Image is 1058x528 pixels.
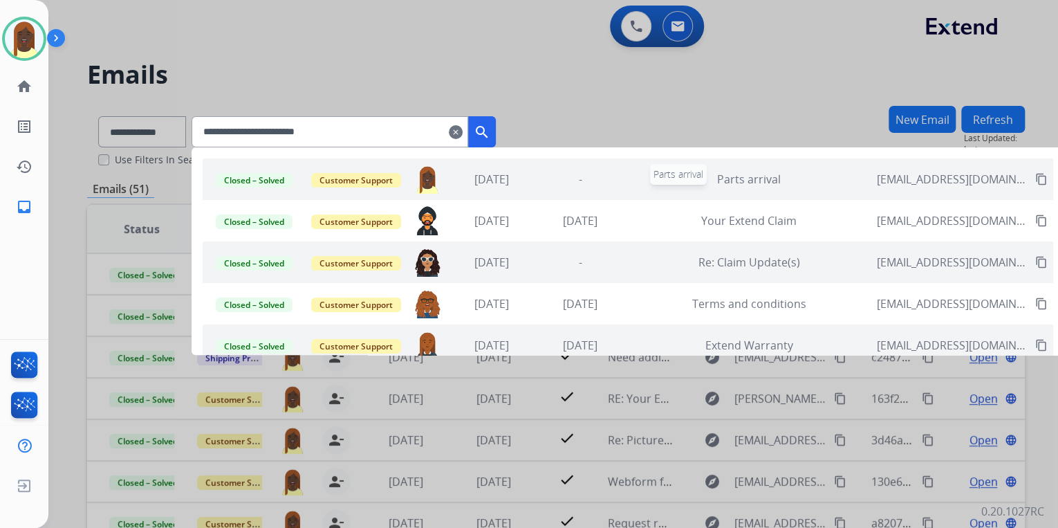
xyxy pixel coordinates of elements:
[474,338,509,353] span: [DATE]
[877,212,1028,229] span: [EMAIL_ADDRESS][DOMAIN_NAME]
[705,338,793,353] span: Extend Warranty
[311,215,401,229] span: Customer Support
[1035,298,1048,310] mat-icon: content_copy
[216,215,293,229] span: Closed – Solved
[311,298,401,312] span: Customer Support
[5,19,44,58] img: avatar
[877,337,1028,354] span: [EMAIL_ADDRESS][DOMAIN_NAME]
[877,295,1028,312] span: [EMAIL_ADDRESS][DOMAIN_NAME]
[413,248,442,277] img: agent-avatar
[1035,173,1048,185] mat-icon: content_copy
[877,254,1028,271] span: [EMAIL_ADDRESS][DOMAIN_NAME]
[413,165,442,194] img: agent-avatar
[650,164,707,185] span: Parts arrival
[474,172,509,187] span: [DATE]
[474,296,509,311] span: [DATE]
[311,173,401,188] span: Customer Support
[877,171,1028,188] span: [EMAIL_ADDRESS][DOMAIN_NAME]
[1035,256,1048,268] mat-icon: content_copy
[981,503,1044,520] p: 0.20.1027RC
[1035,339,1048,352] mat-icon: content_copy
[311,339,401,354] span: Customer Support
[16,199,33,215] mat-icon: inbox
[413,206,442,235] img: agent-avatar
[701,213,797,228] span: Your Extend Claim
[698,255,800,270] span: Re: Claim Update(s)
[563,338,597,353] span: [DATE]
[413,289,442,318] img: agent-avatar
[563,296,597,311] span: [DATE]
[16,78,33,95] mat-icon: home
[413,331,442,360] img: agent-avatar
[474,255,509,270] span: [DATE]
[563,213,597,228] span: [DATE]
[579,255,582,270] span: -
[474,124,490,140] mat-icon: search
[449,124,463,140] mat-icon: clear
[16,158,33,175] mat-icon: history
[579,172,582,187] span: -
[16,118,33,135] mat-icon: list_alt
[1035,215,1048,227] mat-icon: content_copy
[216,339,293,354] span: Closed – Solved
[216,298,293,312] span: Closed – Solved
[717,172,781,187] span: Parts arrival
[474,213,509,228] span: [DATE]
[216,173,293,188] span: Closed – Solved
[692,296,806,311] span: Terms and conditions
[216,256,293,271] span: Closed – Solved
[311,256,401,271] span: Customer Support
